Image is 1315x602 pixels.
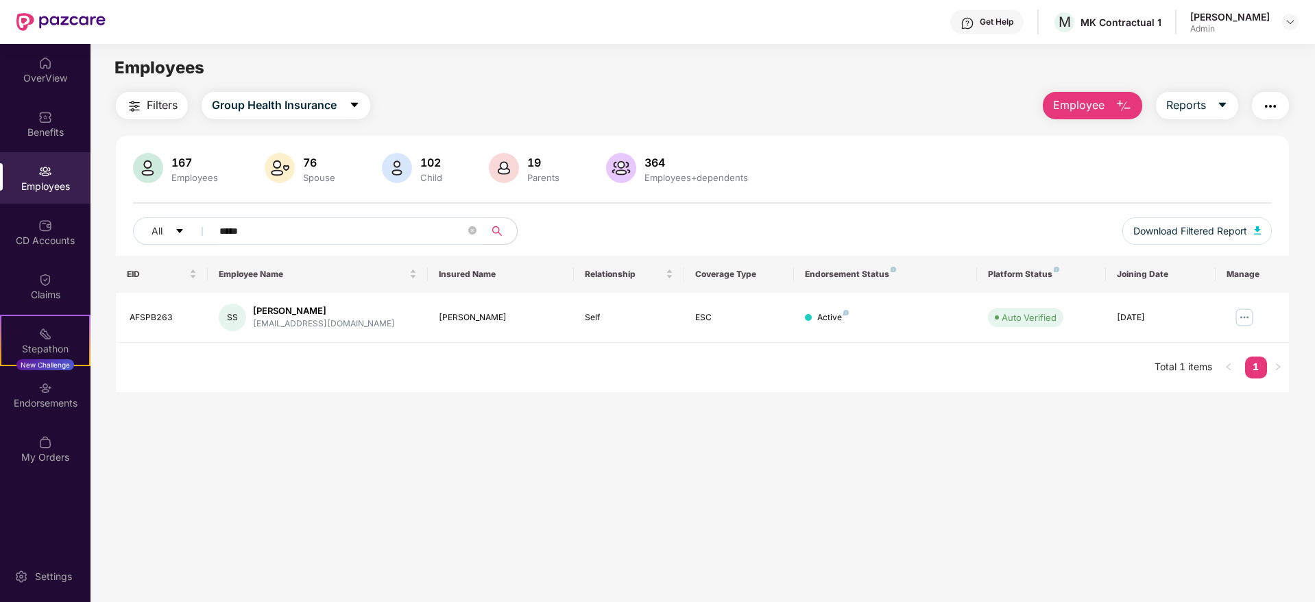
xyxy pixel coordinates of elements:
[642,156,751,169] div: 364
[300,156,338,169] div: 76
[1115,98,1132,115] img: svg+xml;base64,PHN2ZyB4bWxucz0iaHR0cDovL3d3dy53My5vcmcvMjAwMC9zdmciIHhtbG5zOnhsaW5rPSJodHRwOi8vd3...
[1002,311,1057,324] div: Auto Verified
[175,226,184,237] span: caret-down
[891,267,896,272] img: svg+xml;base64,PHN2ZyB4bWxucz0iaHR0cDovL3d3dy53My5vcmcvMjAwMC9zdmciIHdpZHRoPSI4IiBoZWlnaHQ9IjgiIH...
[133,217,217,245] button: Allcaret-down
[38,381,52,395] img: svg+xml;base64,PHN2ZyBpZD0iRW5kb3JzZW1lbnRzIiB4bWxucz0iaHR0cDovL3d3dy53My5vcmcvMjAwMC9zdmciIHdpZH...
[1218,357,1240,378] button: left
[1,342,89,356] div: Stepathon
[1043,92,1142,119] button: Employee
[38,56,52,70] img: svg+xml;base64,PHN2ZyBpZD0iSG9tZSIgeG1sbnM9Imh0dHA6Ly93d3cudzMub3JnLzIwMDAvc3ZnIiB3aWR0aD0iMjAiIG...
[253,304,395,317] div: [PERSON_NAME]
[116,92,188,119] button: Filters
[483,226,510,237] span: search
[439,311,564,324] div: [PERSON_NAME]
[489,153,519,183] img: svg+xml;base64,PHN2ZyB4bWxucz0iaHR0cDovL3d3dy53My5vcmcvMjAwMC9zdmciIHhtbG5zOnhsaW5rPSJodHRwOi8vd3...
[114,58,204,77] span: Employees
[988,269,1094,280] div: Platform Status
[169,172,221,183] div: Employees
[606,153,636,183] img: svg+xml;base64,PHN2ZyB4bWxucz0iaHR0cDovL3d3dy53My5vcmcvMjAwMC9zdmciIHhtbG5zOnhsaW5rPSJodHRwOi8vd3...
[253,317,395,330] div: [EMAIL_ADDRESS][DOMAIN_NAME]
[126,98,143,115] img: svg+xml;base64,PHN2ZyB4bWxucz0iaHR0cDovL3d3dy53My5vcmcvMjAwMC9zdmciIHdpZHRoPSIyNCIgaGVpZ2h0PSIyNC...
[1081,16,1161,29] div: MK Contractual 1
[1155,357,1212,378] li: Total 1 items
[418,156,445,169] div: 102
[349,99,360,112] span: caret-down
[1267,357,1289,378] li: Next Page
[695,311,783,324] div: ESC
[1122,217,1272,245] button: Download Filtered Report
[1133,224,1247,239] span: Download Filtered Report
[642,172,751,183] div: Employees+dependents
[843,310,849,315] img: svg+xml;base64,PHN2ZyB4bWxucz0iaHR0cDovL3d3dy53My5vcmcvMjAwMC9zdmciIHdpZHRoPSI4IiBoZWlnaHQ9IjgiIH...
[382,153,412,183] img: svg+xml;base64,PHN2ZyB4bWxucz0iaHR0cDovL3d3dy53My5vcmcvMjAwMC9zdmciIHhtbG5zOnhsaW5rPSJodHRwOi8vd3...
[574,256,684,293] th: Relationship
[585,269,662,280] span: Relationship
[1245,357,1267,377] a: 1
[805,269,966,280] div: Endorsement Status
[38,219,52,232] img: svg+xml;base64,PHN2ZyBpZD0iQ0RfQWNjb3VudHMiIGRhdGEtbmFtZT0iQ0QgQWNjb3VudHMiIHhtbG5zPSJodHRwOi8vd3...
[418,172,445,183] div: Child
[208,256,428,293] th: Employee Name
[116,256,208,293] th: EID
[1054,267,1059,272] img: svg+xml;base64,PHN2ZyB4bWxucz0iaHR0cDovL3d3dy53My5vcmcvMjAwMC9zdmciIHdpZHRoPSI4IiBoZWlnaHQ9IjgiIH...
[980,16,1013,27] div: Get Help
[127,269,186,280] span: EID
[1156,92,1238,119] button: Reportscaret-down
[1285,16,1296,27] img: svg+xml;base64,PHN2ZyBpZD0iRHJvcGRvd24tMzJ4MzIiIHhtbG5zPSJodHRwOi8vd3d3LnczLm9yZy8yMDAwL3N2ZyIgd2...
[684,256,794,293] th: Coverage Type
[468,225,476,238] span: close-circle
[1059,14,1071,30] span: M
[219,269,407,280] span: Employee Name
[585,311,673,324] div: Self
[1117,311,1205,324] div: [DATE]
[1106,256,1216,293] th: Joining Date
[817,311,849,324] div: Active
[133,153,163,183] img: svg+xml;base64,PHN2ZyB4bWxucz0iaHR0cDovL3d3dy53My5vcmcvMjAwMC9zdmciIHhtbG5zOnhsaW5rPSJodHRwOi8vd3...
[219,304,246,331] div: SS
[1224,363,1233,371] span: left
[202,92,370,119] button: Group Health Insurancecaret-down
[14,570,28,583] img: svg+xml;base64,PHN2ZyBpZD0iU2V0dGluZy0yMHgyMCIgeG1sbnM9Imh0dHA6Ly93d3cudzMub3JnLzIwMDAvc3ZnIiB3aW...
[212,97,337,114] span: Group Health Insurance
[1274,363,1282,371] span: right
[1190,23,1270,34] div: Admin
[130,311,197,324] div: AFSPB263
[38,110,52,124] img: svg+xml;base64,PHN2ZyBpZD0iQmVuZWZpdHMiIHhtbG5zPSJodHRwOi8vd3d3LnczLm9yZy8yMDAwL3N2ZyIgd2lkdGg9Ij...
[38,273,52,287] img: svg+xml;base64,PHN2ZyBpZD0iQ2xhaW0iIHhtbG5zPSJodHRwOi8vd3d3LnczLm9yZy8yMDAwL3N2ZyIgd2lkdGg9IjIwIi...
[483,217,518,245] button: search
[147,97,178,114] span: Filters
[38,435,52,449] img: svg+xml;base64,PHN2ZyBpZD0iTXlfT3JkZXJzIiBkYXRhLW5hbWU9Ik15IE9yZGVycyIgeG1sbnM9Imh0dHA6Ly93d3cudz...
[1053,97,1105,114] span: Employee
[169,156,221,169] div: 167
[152,224,162,239] span: All
[1217,99,1228,112] span: caret-down
[961,16,974,30] img: svg+xml;base64,PHN2ZyBpZD0iSGVscC0zMngzMiIgeG1sbnM9Imh0dHA6Ly93d3cudzMub3JnLzIwMDAvc3ZnIiB3aWR0aD...
[1254,226,1261,234] img: svg+xml;base64,PHN2ZyB4bWxucz0iaHR0cDovL3d3dy53My5vcmcvMjAwMC9zdmciIHhtbG5zOnhsaW5rPSJodHRwOi8vd3...
[1233,306,1255,328] img: manageButton
[1267,357,1289,378] button: right
[300,172,338,183] div: Spouse
[38,327,52,341] img: svg+xml;base64,PHN2ZyB4bWxucz0iaHR0cDovL3d3dy53My5vcmcvMjAwMC9zdmciIHdpZHRoPSIyMSIgaGVpZ2h0PSIyMC...
[265,153,295,183] img: svg+xml;base64,PHN2ZyB4bWxucz0iaHR0cDovL3d3dy53My5vcmcvMjAwMC9zdmciIHhtbG5zOnhsaW5rPSJodHRwOi8vd3...
[1245,357,1267,378] li: 1
[1218,357,1240,378] li: Previous Page
[428,256,575,293] th: Insured Name
[1216,256,1289,293] th: Manage
[1190,10,1270,23] div: [PERSON_NAME]
[524,156,562,169] div: 19
[31,570,76,583] div: Settings
[16,13,106,31] img: New Pazcare Logo
[524,172,562,183] div: Parents
[38,165,52,178] img: svg+xml;base64,PHN2ZyBpZD0iRW1wbG95ZWVzIiB4bWxucz0iaHR0cDovL3d3dy53My5vcmcvMjAwMC9zdmciIHdpZHRoPS...
[1262,98,1279,115] img: svg+xml;base64,PHN2ZyB4bWxucz0iaHR0cDovL3d3dy53My5vcmcvMjAwMC9zdmciIHdpZHRoPSIyNCIgaGVpZ2h0PSIyNC...
[16,359,74,370] div: New Challenge
[1166,97,1206,114] span: Reports
[468,226,476,234] span: close-circle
